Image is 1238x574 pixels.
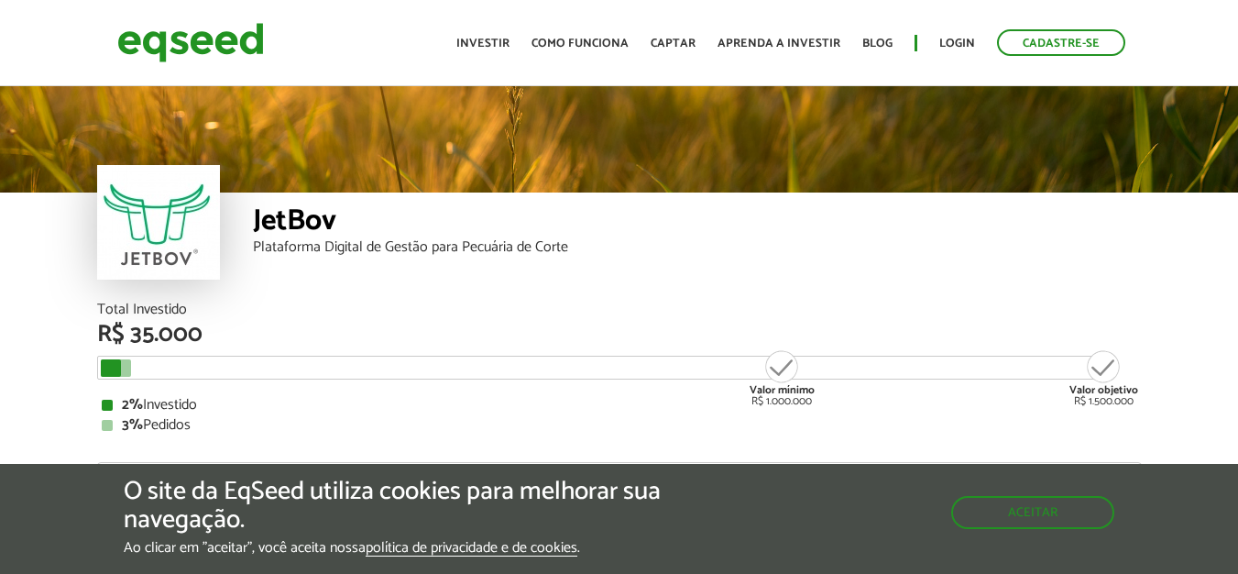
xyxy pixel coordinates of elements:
[651,38,696,50] a: Captar
[456,38,509,50] a: Investir
[253,206,1142,240] div: JetBov
[102,398,1137,413] div: Investido
[997,29,1125,56] a: Cadastre-se
[122,413,143,437] strong: 3%
[117,18,264,67] img: EqSeed
[122,392,143,417] strong: 2%
[1069,381,1138,399] strong: Valor objetivo
[253,240,1142,255] div: Plataforma Digital de Gestão para Pecuária de Corte
[951,496,1114,529] button: Aceitar
[939,38,975,50] a: Login
[531,38,629,50] a: Como funciona
[124,539,718,557] p: Ao clicar em "aceitar", você aceita nossa .
[102,418,1137,433] div: Pedidos
[97,303,1142,317] div: Total Investido
[366,541,577,557] a: política de privacidade e de cookies
[718,38,840,50] a: Aprenda a investir
[124,478,718,535] h5: O site da EqSeed utiliza cookies para melhorar sua navegação.
[97,323,1142,347] div: R$ 35.000
[1069,348,1138,407] div: R$ 1.500.000
[750,381,815,399] strong: Valor mínimo
[862,38,893,50] a: Blog
[748,348,816,407] div: R$ 1.000.000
